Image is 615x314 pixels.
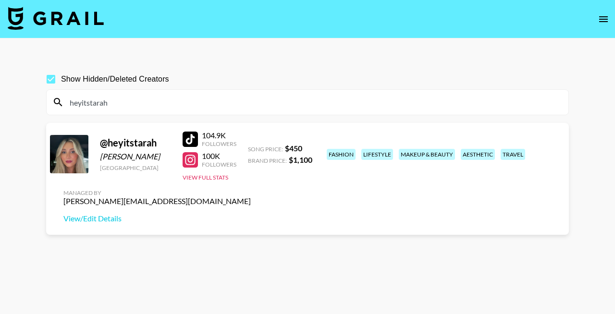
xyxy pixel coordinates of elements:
[285,144,302,153] strong: $ 450
[63,196,251,206] div: [PERSON_NAME][EMAIL_ADDRESS][DOMAIN_NAME]
[63,214,251,223] a: View/Edit Details
[327,149,356,160] div: fashion
[399,149,455,160] div: makeup & beauty
[183,174,228,181] button: View Full Stats
[361,149,393,160] div: lifestyle
[289,155,312,164] strong: $ 1,100
[202,161,236,168] div: Followers
[8,7,104,30] img: Grail Talent
[63,189,251,196] div: Managed By
[248,157,287,164] span: Brand Price:
[64,95,563,110] input: Search by User Name
[100,152,171,161] div: [PERSON_NAME]
[202,131,236,140] div: 104.9K
[100,164,171,171] div: [GEOGRAPHIC_DATA]
[461,149,495,160] div: aesthetic
[61,73,169,85] span: Show Hidden/Deleted Creators
[501,149,525,160] div: travel
[594,10,613,29] button: open drawer
[202,151,236,161] div: 100K
[202,140,236,147] div: Followers
[248,145,283,153] span: Song Price:
[100,137,171,149] div: @ heyitstarah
